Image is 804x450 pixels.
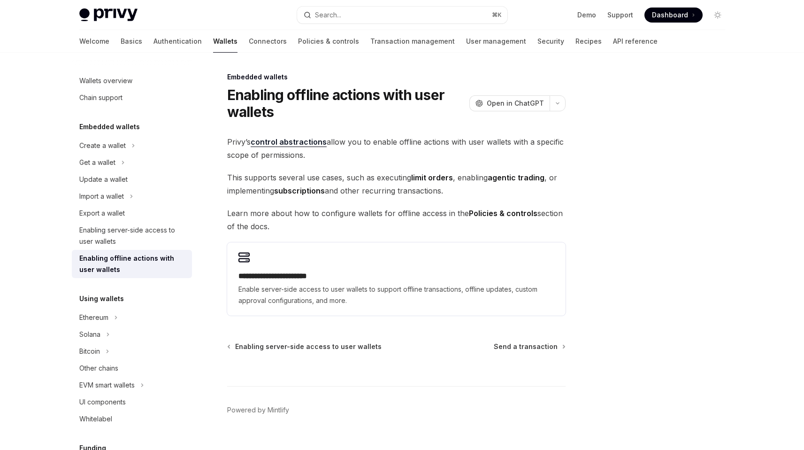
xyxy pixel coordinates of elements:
[79,253,186,275] div: Enabling offline actions with user wallets
[213,30,237,53] a: Wallets
[72,394,192,411] a: UI components
[238,284,554,306] span: Enable server-side access to user wallets to support offline transactions, offline updates, custo...
[79,380,135,391] div: EVM smart wallets
[79,92,123,103] div: Chain support
[79,157,115,168] div: Get a wallet
[537,30,564,53] a: Security
[79,30,109,53] a: Welcome
[251,137,327,147] a: control abstractions
[79,121,140,132] h5: Embedded wallets
[121,30,142,53] a: Basics
[79,174,128,185] div: Update a wallet
[79,8,138,22] img: light logo
[72,72,192,89] a: Wallets overview
[227,171,566,197] span: This supports several use cases, such as executing , enabling , or implementing and other recurri...
[72,411,192,427] a: Whitelabel
[492,11,502,19] span: ⌘ K
[227,405,289,415] a: Powered by Mintlify
[79,413,112,425] div: Whitelabel
[79,396,126,408] div: UI components
[607,10,633,20] a: Support
[411,173,453,182] strong: limit orders
[297,7,507,23] button: Search...⌘K
[79,208,125,219] div: Export a wallet
[79,191,124,202] div: Import a wallet
[72,205,192,222] a: Export a wallet
[227,207,566,233] span: Learn more about how to configure wallets for offline access in the section of the docs.
[249,30,287,53] a: Connectors
[469,209,537,218] strong: Policies & controls
[227,72,566,82] div: Embedded wallets
[79,140,126,151] div: Create a wallet
[575,30,602,53] a: Recipes
[235,342,382,351] span: Enabling server-side access to user wallets
[370,30,455,53] a: Transaction management
[613,30,658,53] a: API reference
[72,89,192,106] a: Chain support
[228,342,382,351] a: Enabling server-side access to user wallets
[79,75,132,86] div: Wallets overview
[79,346,100,357] div: Bitcoin
[315,9,341,21] div: Search...
[652,10,688,20] span: Dashboard
[227,242,566,316] a: **** **** **** **** ****Enable server-side access to user wallets to support offline transactions...
[153,30,202,53] a: Authentication
[72,171,192,188] a: Update a wallet
[79,363,118,374] div: Other chains
[644,8,703,23] a: Dashboard
[298,30,359,53] a: Policies & controls
[469,95,550,111] button: Open in ChatGPT
[487,99,544,108] span: Open in ChatGPT
[274,186,325,195] strong: subscriptions
[494,342,558,351] span: Send a transaction
[79,225,186,247] div: Enabling server-side access to user wallets
[710,8,725,23] button: Toggle dark mode
[466,30,526,53] a: User management
[79,329,100,340] div: Solana
[72,250,192,278] a: Enabling offline actions with user wallets
[488,173,544,182] strong: agentic trading
[72,222,192,250] a: Enabling server-side access to user wallets
[577,10,596,20] a: Demo
[79,293,124,304] h5: Using wallets
[227,86,466,120] h1: Enabling offline actions with user wallets
[227,135,566,162] span: Privy’s allow you to enable offline actions with user wallets with a specific scope of permissions.
[494,342,565,351] a: Send a transaction
[79,312,108,323] div: Ethereum
[72,360,192,377] a: Other chains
